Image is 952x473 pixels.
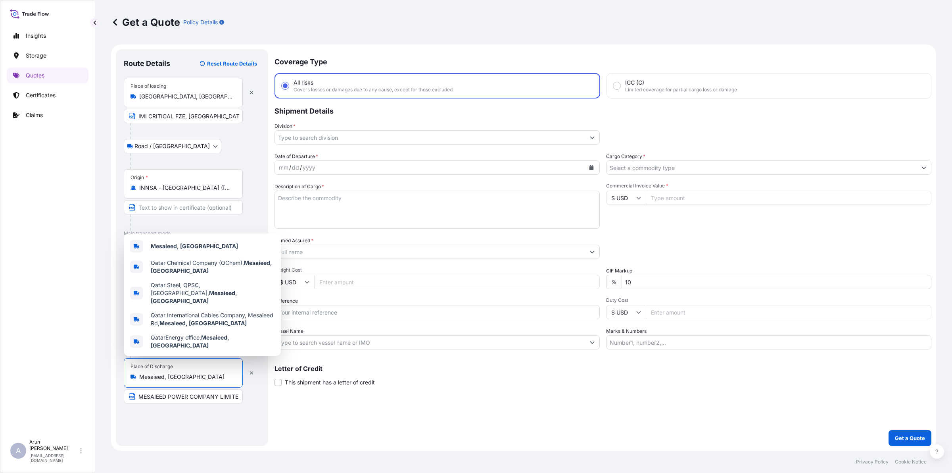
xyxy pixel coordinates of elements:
input: Type to search division [275,130,585,145]
p: Coverage Type [274,49,931,73]
input: Place of Discharge [139,373,233,381]
p: Privacy Policy [856,459,889,465]
label: Named Assured [274,237,313,245]
span: Limited coverage for partial cargo loss or damage [625,87,737,93]
div: year, [302,163,316,172]
p: Get a Quote [895,434,925,442]
span: ICC (C) [625,79,644,87]
span: Covers losses or damages due to any cause, except for those excluded [294,87,453,93]
b: Mesaieed, [GEOGRAPHIC_DATA] [151,243,238,249]
button: Calendar [585,161,598,174]
label: Reference [274,297,298,305]
div: Place of Discharge [131,363,173,370]
p: Cookie Notice [895,459,927,465]
span: Date of Departure [274,153,318,160]
p: Arun [PERSON_NAME] [29,439,79,452]
span: Freight Cost [274,267,600,273]
p: Quotes [26,71,44,79]
input: Your internal reference [274,305,600,319]
input: Text to appear on certificate [124,389,243,403]
span: Commercial Invoice Value [606,183,931,189]
input: Text to appear on certificate [124,109,243,123]
p: Claims [26,111,43,119]
p: Get a Quote [111,16,180,29]
label: Cargo Category [606,153,645,160]
p: Storage [26,52,46,60]
span: QatarEnergy office, [151,334,274,349]
div: / [289,163,291,172]
span: All risks [294,79,313,87]
span: Qatar Chemical Company (QChem), [151,259,274,275]
input: Enter amount [646,305,931,319]
div: day, [291,163,300,172]
input: Number1, number2,... [606,335,931,349]
div: Show suggestions [124,234,281,356]
button: Show suggestions [917,160,931,175]
span: Qatar International Cables Company, Mesaieed Rd, [151,311,274,327]
button: Select transport [124,139,221,153]
b: Mesaieed, [GEOGRAPHIC_DATA] [159,320,247,326]
input: Enter percentage [622,275,931,289]
p: Policy Details [183,18,218,26]
p: Certificates [26,91,56,99]
p: Insights [26,32,46,40]
span: Qatar Steel, QPSC, [GEOGRAPHIC_DATA], [151,281,274,305]
button: Show suggestions [585,130,599,145]
span: Road / [GEOGRAPHIC_DATA] [134,142,210,150]
input: Select a commodity type [607,160,917,175]
input: Origin [139,184,233,192]
p: [EMAIL_ADDRESS][DOMAIN_NAME] [29,453,79,463]
label: Description of Cargo [274,183,324,191]
p: Main transport mode [124,230,260,237]
label: Marks & Numbers [606,327,647,335]
input: Place of loading [139,93,233,100]
div: / [300,163,302,172]
label: Division [274,122,296,130]
label: CIF Markup [606,267,632,275]
button: Show suggestions [585,245,599,259]
div: % [606,275,622,289]
input: Text to appear on certificate [124,200,243,214]
span: Duty Cost [606,297,931,303]
div: month, [278,163,289,172]
div: Place of loading [131,83,166,89]
p: Reset Route Details [207,60,257,68]
div: Origin [131,174,148,181]
p: Shipment Details [274,98,931,122]
span: A [16,447,21,455]
p: Route Details [124,59,170,68]
label: Vessel Name [274,327,303,335]
button: Show suggestions [585,335,599,349]
span: This shipment has a letter of credit [285,378,375,386]
input: Full name [275,245,585,259]
input: Type to search vessel name or IMO [275,335,585,349]
input: Enter amount [314,275,600,289]
input: Type amount [646,191,931,205]
p: Letter of Credit [274,365,931,372]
